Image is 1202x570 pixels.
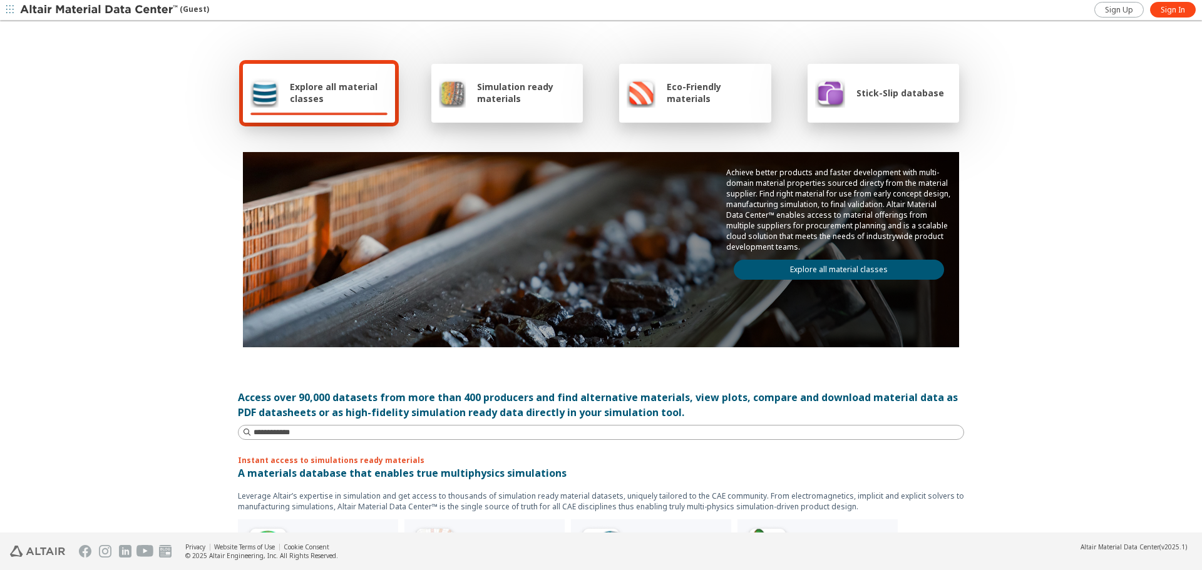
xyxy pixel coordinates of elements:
a: Website Terms of Use [214,542,275,551]
span: Sign In [1161,5,1185,15]
img: Explore all material classes [250,78,279,108]
img: Stick-Slip database [815,78,845,108]
img: Altair Material Data Center [20,4,180,16]
p: Achieve better products and faster development with multi-domain material properties sourced dire... [726,167,952,252]
div: © 2025 Altair Engineering, Inc. All Rights Reserved. [185,551,338,560]
a: Cookie Consent [284,542,329,551]
span: Sign Up [1105,5,1133,15]
div: Access over 90,000 datasets from more than 400 producers and find alternative materials, view plo... [238,390,964,420]
span: Explore all material classes [290,81,388,104]
a: Privacy [185,542,205,551]
span: Altair Material Data Center [1081,542,1159,551]
img: Simulation ready materials [439,78,466,108]
div: (v2025.1) [1081,542,1187,551]
span: Stick-Slip database [856,87,944,99]
img: Altair Engineering [10,546,65,557]
a: Sign Up [1094,2,1144,18]
a: Sign In [1150,2,1196,18]
div: (Guest) [20,4,209,16]
span: Simulation ready materials [477,81,575,104]
p: Leverage Altair’s expertise in simulation and get access to thousands of simulation ready materia... [238,491,964,512]
p: Instant access to simulations ready materials [238,455,964,466]
p: A materials database that enables true multiphysics simulations [238,466,964,481]
img: Eco-Friendly materials [627,78,655,108]
span: Eco-Friendly materials [667,81,763,104]
a: Explore all material classes [734,260,944,280]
